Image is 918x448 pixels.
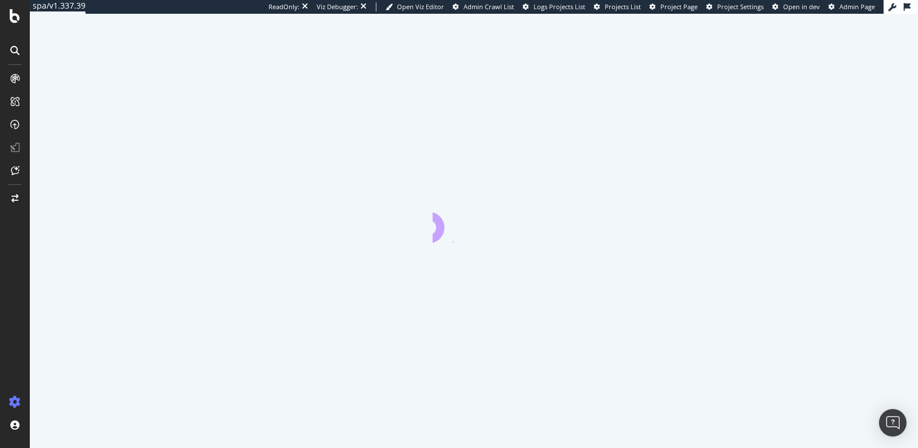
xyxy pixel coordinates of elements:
a: Open in dev [772,2,820,11]
span: Open Viz Editor [397,2,444,11]
span: Admin Crawl List [464,2,514,11]
div: Open Intercom Messenger [879,409,907,437]
a: Project Settings [706,2,764,11]
div: ReadOnly: [269,2,299,11]
span: Project Page [660,2,698,11]
a: Admin Page [828,2,875,11]
div: animation [433,201,515,243]
span: Logs Projects List [534,2,585,11]
span: Projects List [605,2,641,11]
a: Admin Crawl List [453,2,514,11]
a: Project Page [649,2,698,11]
a: Projects List [594,2,641,11]
span: Admin Page [839,2,875,11]
a: Logs Projects List [523,2,585,11]
a: Open Viz Editor [386,2,444,11]
div: Viz Debugger: [317,2,358,11]
span: Project Settings [717,2,764,11]
span: Open in dev [783,2,820,11]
